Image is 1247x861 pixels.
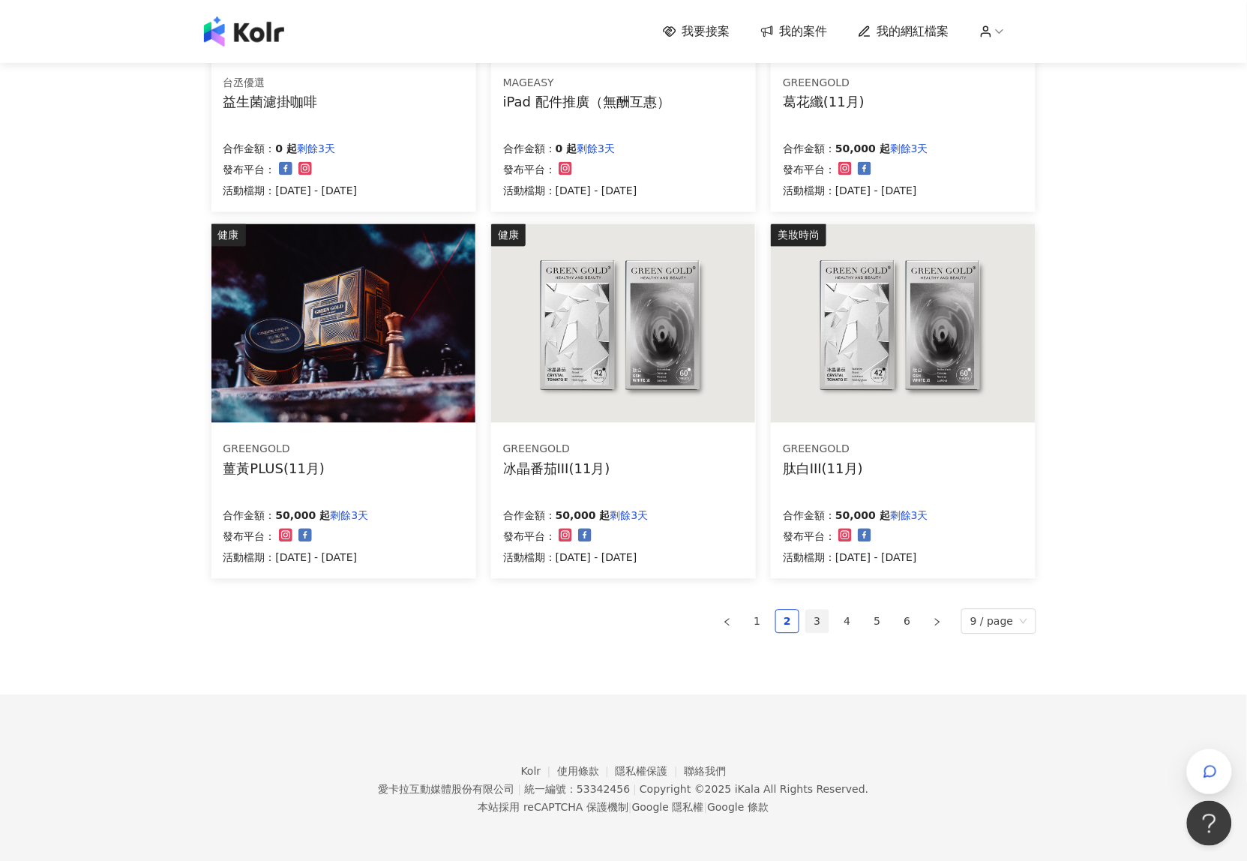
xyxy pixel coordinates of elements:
[780,23,828,40] span: 我的案件
[877,23,949,40] span: 我的網紅檔案
[503,93,670,112] div: iPad 配件推廣（無酬互惠）
[297,140,335,158] p: 剩餘3天
[491,224,526,247] div: 健康
[682,23,730,40] span: 我要接案
[223,161,276,179] p: 發布平台：
[211,224,475,423] img: 薑黃PLUS
[276,507,331,525] p: 50,000 起
[223,507,276,525] p: 合作金額：
[865,610,889,634] li: 5
[783,549,928,567] p: 活動檔期：[DATE] - [DATE]
[633,784,637,796] span: |
[223,549,369,567] p: 活動檔期：[DATE] - [DATE]
[577,140,615,158] p: 剩餘3天
[521,766,557,778] a: Kolr
[628,802,632,814] span: |
[503,442,610,457] div: GREENGOLD
[223,93,318,112] div: 益生菌濾掛咖啡
[557,766,616,778] a: 使用條款
[783,182,928,200] p: 活動檔期：[DATE] - [DATE]
[1187,801,1232,846] iframe: Help Scout Beacon - Open
[223,528,276,546] p: 發布平台：
[478,799,769,817] span: 本站採用 reCAPTCHA 保護機制
[715,610,739,634] button: left
[745,610,769,634] li: 1
[223,442,325,457] div: GREENGOLD
[610,507,649,525] p: 剩餘3天
[491,224,755,423] img: 冰晶番茄III
[925,610,949,634] li: Next Page
[835,140,890,158] p: 50,000 起
[805,610,829,634] li: 3
[723,618,732,627] span: left
[556,140,577,158] p: 0 起
[760,23,828,40] a: 我的案件
[503,528,556,546] p: 發布平台：
[503,507,556,525] p: 合作金額：
[783,161,835,179] p: 發布平台：
[704,802,708,814] span: |
[866,610,889,633] a: 5
[684,766,726,778] a: 聯絡我們
[771,224,826,247] div: 美妝時尚
[783,93,865,112] div: 葛花纖(11月)
[783,442,863,457] div: GREENGOLD
[835,507,890,525] p: 50,000 起
[896,610,919,633] a: 6
[616,766,685,778] a: 隱私權保護
[640,784,868,796] div: Copyright © 2025 All Rights Reserved.
[858,23,949,40] a: 我的網紅檔案
[783,140,835,158] p: 合作金額：
[223,140,276,158] p: 合作金額：
[276,140,298,158] p: 0 起
[783,528,835,546] p: 發布平台：
[503,140,556,158] p: 合作金額：
[707,802,769,814] a: Google 條款
[890,507,928,525] p: 剩餘3天
[783,460,863,478] div: 肽白III(11月)
[503,161,556,179] p: 發布平台：
[211,224,246,247] div: 健康
[783,76,865,91] div: GREENGOLD
[735,784,760,796] a: iKala
[223,76,318,91] div: 台丞優選
[836,610,859,633] a: 4
[715,610,739,634] li: Previous Page
[503,549,649,567] p: 活動檔期：[DATE] - [DATE]
[556,507,610,525] p: 50,000 起
[933,618,942,627] span: right
[517,784,521,796] span: |
[746,610,769,633] a: 1
[771,224,1035,423] img: 肽白Ⅵ
[776,610,799,633] a: 2
[890,140,928,158] p: 剩餘3天
[775,610,799,634] li: 2
[503,76,670,91] div: MAGEASY
[223,460,325,478] div: 薑黃PLUS(11月)
[524,784,630,796] div: 統一編號：53342456
[223,182,358,200] p: 活動檔期：[DATE] - [DATE]
[632,802,704,814] a: Google 隱私權
[503,182,637,200] p: 活動檔期：[DATE] - [DATE]
[204,16,284,46] img: logo
[663,23,730,40] a: 我要接案
[503,460,610,478] div: 冰晶番茄III(11月)
[925,610,949,634] button: right
[835,610,859,634] li: 4
[806,610,829,633] a: 3
[970,610,1027,634] span: 9 / page
[330,507,368,525] p: 剩餘3天
[378,784,514,796] div: 愛卡拉互動媒體股份有限公司
[783,507,835,525] p: 合作金額：
[895,610,919,634] li: 6
[961,609,1036,634] div: Page Size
